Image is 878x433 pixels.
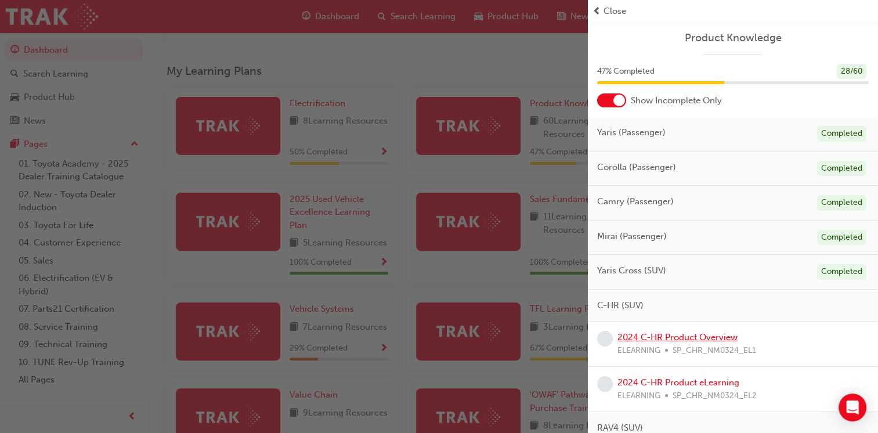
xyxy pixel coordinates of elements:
div: 28 / 60 [837,64,866,80]
span: prev-icon [592,5,601,18]
button: prev-iconClose [592,5,873,18]
div: Completed [817,230,866,246]
span: ELEARNING [617,389,660,403]
div: Completed [817,264,866,280]
span: Camry (Passenger) [597,195,674,208]
div: Open Intercom Messenger [839,394,866,421]
span: C-HR (SUV) [597,299,644,312]
span: Mirai (Passenger) [597,230,667,243]
div: Completed [817,161,866,176]
div: Completed [817,126,866,142]
span: Corolla (Passenger) [597,161,676,174]
a: 2024 C-HR Product eLearning [617,377,739,388]
span: SP_CHR_NM0324_EL2 [673,389,757,403]
a: Product Knowledge [597,31,869,45]
span: 47 % Completed [597,65,655,78]
span: learningRecordVerb_NONE-icon [597,376,613,392]
a: 2024 C-HR Product Overview [617,332,738,342]
span: SP_CHR_NM0324_EL1 [673,344,756,358]
span: learningRecordVerb_NONE-icon [597,331,613,347]
span: Show Incomplete Only [631,94,722,107]
span: Yaris (Passenger) [597,126,666,139]
span: ELEARNING [617,344,660,358]
span: Yaris Cross (SUV) [597,264,666,277]
div: Completed [817,195,866,211]
span: Close [604,5,626,18]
